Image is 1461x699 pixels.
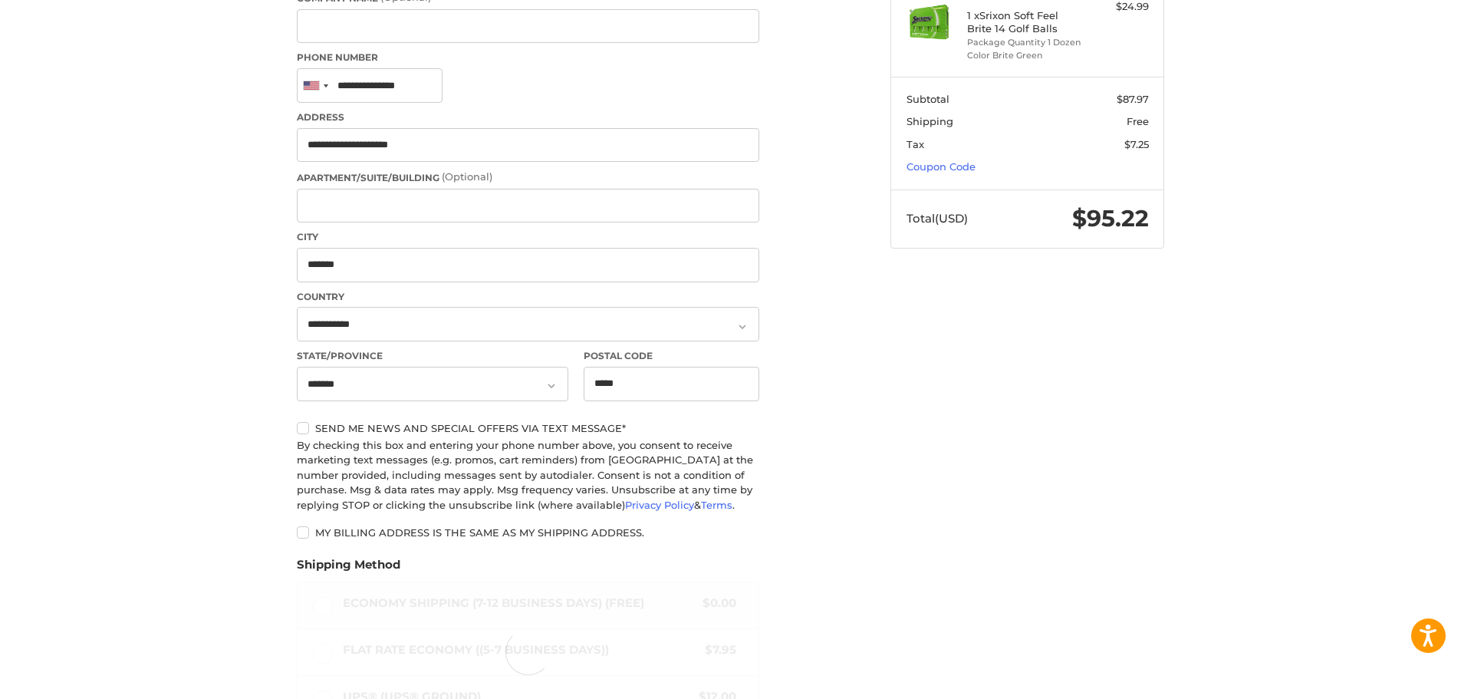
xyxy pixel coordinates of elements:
h4: 1 x Srixon Soft Feel Brite 14 Golf Balls [967,9,1084,35]
div: United States: +1 [298,69,333,102]
span: $95.22 [1072,204,1149,232]
label: Country [297,290,759,304]
li: Package Quantity 1 Dozen [967,36,1084,49]
small: (Optional) [442,170,492,183]
a: Terms [701,499,732,511]
label: Address [297,110,759,124]
label: State/Province [297,349,568,363]
li: Color Brite Green [967,49,1084,62]
div: By checking this box and entering your phone number above, you consent to receive marketing text ... [297,438,759,513]
a: Privacy Policy [625,499,694,511]
label: Send me news and special offers via text message* [297,422,759,434]
span: Free [1127,115,1149,127]
span: Tax [907,138,924,150]
span: Total (USD) [907,211,968,226]
a: Coupon Code [907,160,976,173]
label: Apartment/Suite/Building [297,170,759,185]
span: Shipping [907,115,953,127]
span: Subtotal [907,93,949,105]
label: My billing address is the same as my shipping address. [297,526,759,539]
label: City [297,230,759,244]
label: Postal Code [584,349,760,363]
label: Phone Number [297,51,759,64]
span: $7.25 [1124,138,1149,150]
span: $87.97 [1117,93,1149,105]
legend: Shipping Method [297,556,400,581]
